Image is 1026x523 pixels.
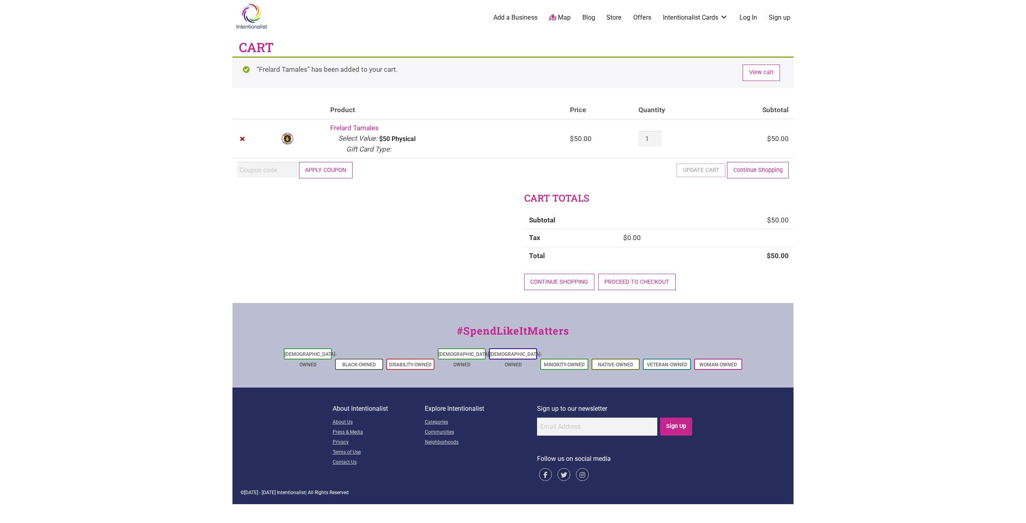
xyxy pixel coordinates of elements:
[330,124,379,132] a: Frelard Tamales
[544,362,585,368] a: Minority-Owned
[425,404,537,414] p: Explore Intentionalist
[634,101,714,119] th: Quantity
[606,13,622,22] a: Store
[425,418,537,428] a: Categories
[237,162,297,178] input: Coupon code
[598,362,633,368] a: Native-Owned
[277,490,305,495] span: Intentionalist
[623,234,627,242] span: $
[743,65,780,81] a: View cart
[570,135,592,143] bdi: 50.00
[232,323,794,347] div: #SpendLikeItMatters
[392,136,416,142] p: Physical
[537,404,694,414] p: Sign up to our newsletter
[769,13,790,22] a: Sign up
[537,454,694,464] p: Follow us on social media
[333,418,425,428] a: About Us
[633,13,651,22] a: Offers
[438,351,491,368] a: [DEMOGRAPHIC_DATA]-Owned
[333,404,425,414] p: About Intentionalist
[333,448,425,458] a: Terms of Use
[623,234,641,242] bdi: 0.00
[663,13,728,22] a: Intentionalist Cards
[237,134,248,144] a: Remove Frelard Tamales from cart
[598,274,676,290] a: Proceed to checkout
[767,135,789,143] bdi: 50.00
[379,136,390,142] p: $50
[524,192,794,205] h2: Cart totals
[570,135,574,143] span: $
[767,252,771,260] span: $
[425,428,537,438] a: Communities
[493,13,537,22] a: Add a Business
[325,101,565,119] th: Product
[342,362,376,368] a: Black-Owned
[240,489,786,496] div: © | All Rights Reserved
[524,229,618,247] th: Tax
[338,133,377,144] dt: Select Value:
[389,362,432,368] a: Disability-Owned
[490,351,542,368] a: [DEMOGRAPHIC_DATA]-Owned
[239,38,274,57] h1: Cart
[524,212,618,229] th: Subtotal
[767,216,771,224] span: $
[767,216,789,224] bdi: 50.00
[677,164,725,177] button: Update cart
[537,418,657,436] input: Email Address
[699,362,737,368] a: Woman-Owned
[714,101,794,119] th: Subtotal
[638,131,662,147] input: Product quantity
[299,162,353,178] button: Apply coupon
[727,162,789,178] a: Continue Shopping
[232,3,271,29] img: Intentionalist
[524,274,594,290] a: Continue shopping
[647,362,687,368] a: Veteran-Owned
[281,132,294,145] img: Frelard Tamales logo
[425,438,537,448] a: Neighborhoods
[244,490,276,495] span: [DATE] - [DATE]
[549,13,571,22] a: Map
[565,101,634,119] th: Price
[333,438,425,448] a: Privacy
[739,13,757,22] a: Log In
[524,247,618,265] th: Total
[285,351,337,368] a: [DEMOGRAPHIC_DATA]-Owned
[333,428,425,438] a: Press & Media
[767,135,771,143] span: $
[660,418,693,436] input: Sign Up
[767,252,789,260] bdi: 50.00
[232,57,794,88] div: “Frelard Tamales” has been added to your cart.
[333,458,425,468] a: Contact Us
[346,144,391,155] dt: Gift Card Type:
[582,13,595,22] a: Blog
